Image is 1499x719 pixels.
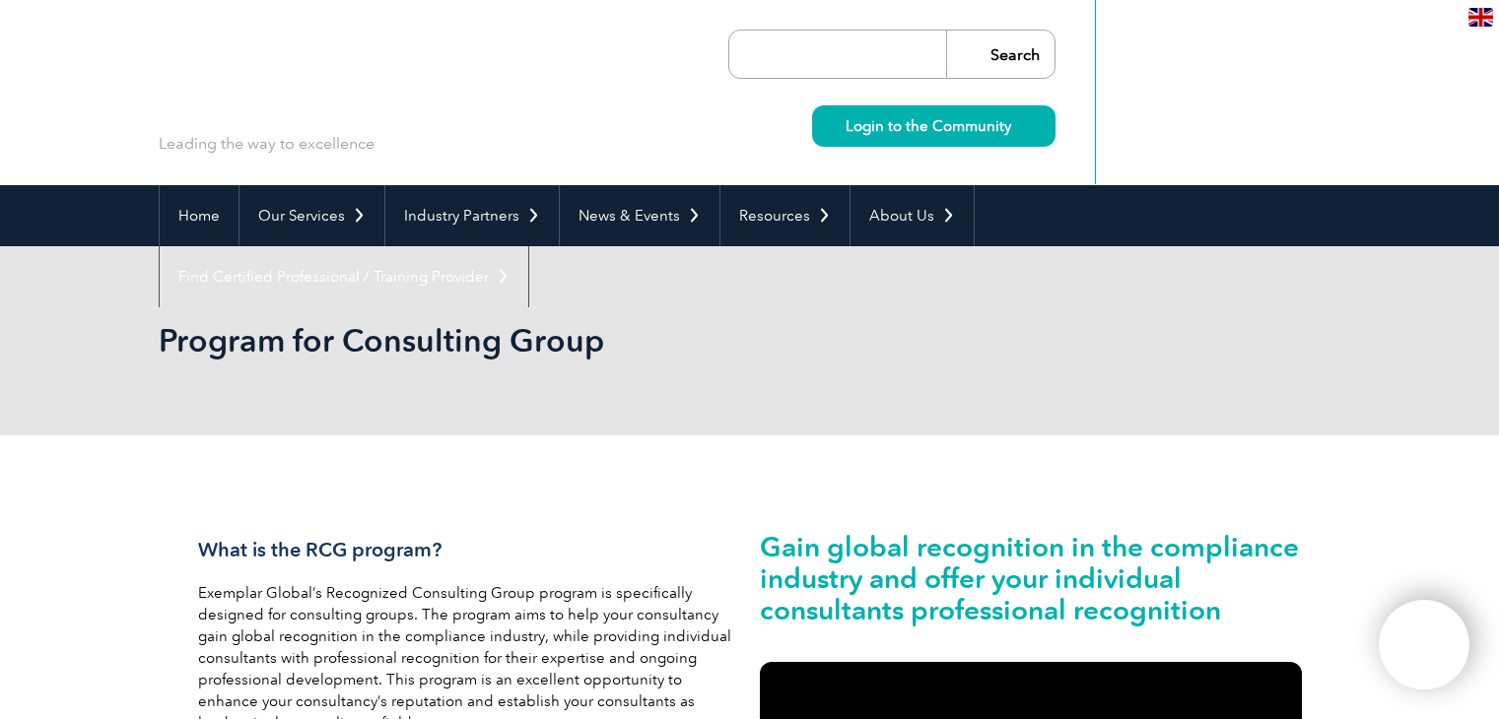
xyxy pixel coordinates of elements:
a: About Us [851,185,974,246]
a: Find Certified Professional / Training Provider [160,246,528,307]
img: en [1468,8,1493,27]
a: News & Events [560,185,719,246]
a: Industry Partners [385,185,559,246]
p: Leading the way to excellence [159,133,375,155]
a: Resources [720,185,850,246]
a: Our Services [239,185,384,246]
input: Search [946,31,1055,78]
img: svg+xml;nitro-empty-id=MzY0OjIyMw==-1;base64,PHN2ZyB2aWV3Qm94PSIwIDAgMTEgMTEiIHdpZHRoPSIxMSIgaGVp... [1011,120,1022,131]
h2: Program for Consulting Group [159,325,987,357]
a: Home [160,185,238,246]
img: svg+xml;nitro-empty-id=MTg5MjoxMTY=-1;base64,PHN2ZyB2aWV3Qm94PSIwIDAgNDAwIDQwMCIgd2lkdGg9IjQwMCIg... [1399,621,1449,670]
h2: Gain global recognition in the compliance industry and offer your individual consultants professi... [760,531,1302,625]
a: Login to the Community [812,105,1056,147]
span: What is the RCG program? [198,538,442,561]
